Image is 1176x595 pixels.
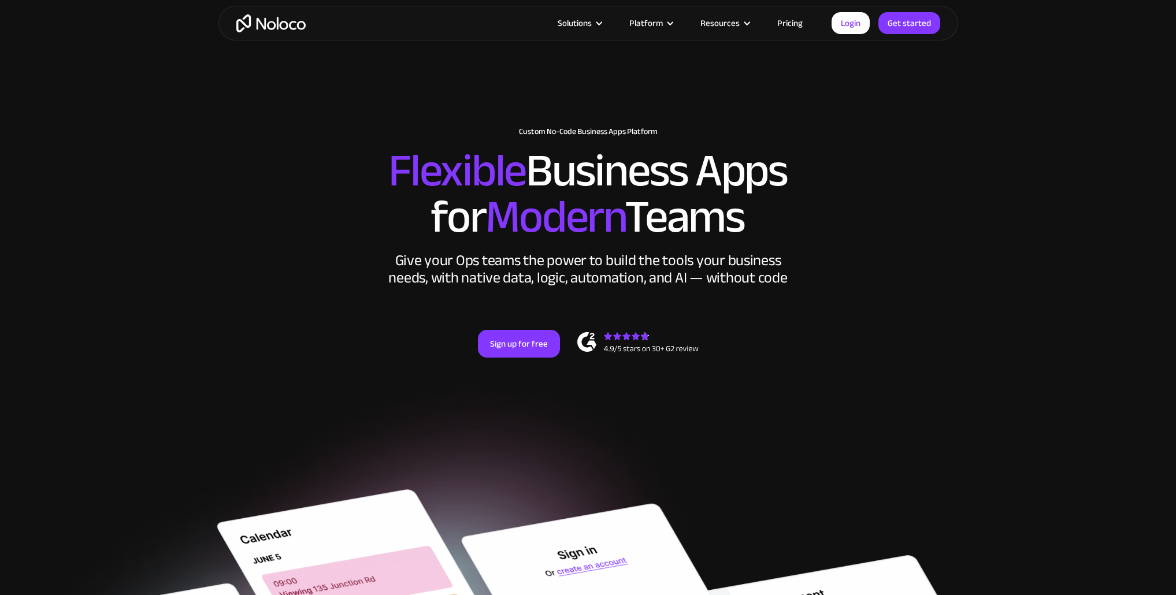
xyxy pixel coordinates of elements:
[558,16,592,31] div: Solutions
[700,16,740,31] div: Resources
[686,16,763,31] div: Resources
[230,148,947,240] h2: Business Apps for Teams
[763,16,817,31] a: Pricing
[478,330,560,358] a: Sign up for free
[878,12,940,34] a: Get started
[615,16,686,31] div: Platform
[832,12,870,34] a: Login
[485,174,625,260] span: Modern
[236,14,306,32] a: home
[543,16,615,31] div: Solutions
[388,128,526,214] span: Flexible
[386,252,791,287] div: Give your Ops teams the power to build the tools your business needs, with native data, logic, au...
[629,16,663,31] div: Platform
[230,127,947,136] h1: Custom No-Code Business Apps Platform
